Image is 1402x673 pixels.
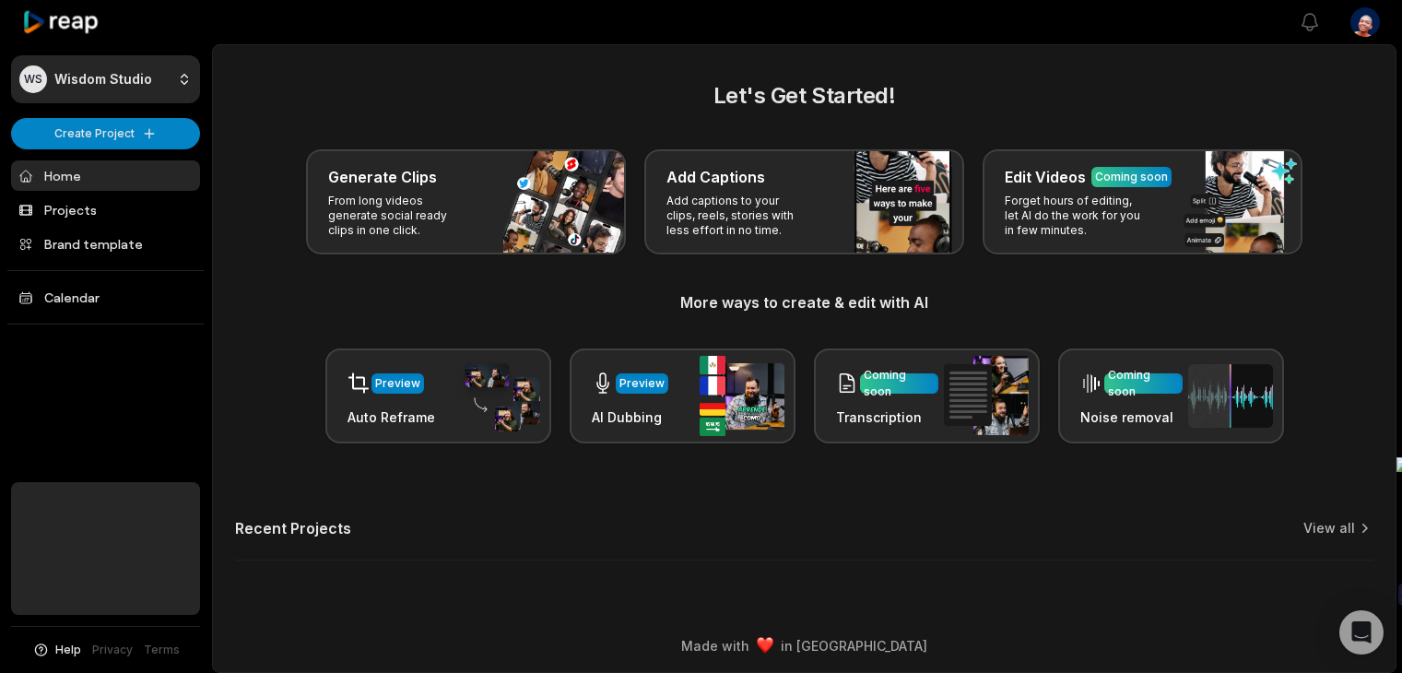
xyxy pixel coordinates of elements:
[619,375,665,392] div: Preview
[54,71,152,88] p: Wisdom Studio
[944,356,1029,435] img: transcription.png
[1080,407,1183,427] h3: Noise removal
[11,229,200,259] a: Brand template
[235,79,1373,112] h2: Let's Get Started!
[1108,367,1179,400] div: Coming soon
[1005,166,1086,188] h3: Edit Videos
[666,194,809,238] p: Add captions to your clips, reels, stories with less effort in no time.
[11,282,200,313] a: Calendar
[230,636,1379,655] div: Made with in [GEOGRAPHIC_DATA]
[1188,364,1273,428] img: noise_removal.png
[92,642,133,658] a: Privacy
[700,356,784,436] img: ai_dubbing.png
[11,160,200,191] a: Home
[455,360,540,432] img: auto_reframe.png
[32,642,81,658] button: Help
[328,166,437,188] h3: Generate Clips
[11,195,200,225] a: Projects
[348,407,435,427] h3: Auto Reframe
[864,367,935,400] div: Coming soon
[1005,194,1148,238] p: Forget hours of editing, let AI do the work for you in few minutes.
[144,642,180,658] a: Terms
[666,166,765,188] h3: Add Captions
[1303,519,1355,537] a: View all
[328,194,471,238] p: From long videos generate social ready clips in one click.
[19,65,47,93] div: WS
[592,407,668,427] h3: AI Dubbing
[235,291,1373,313] h3: More ways to create & edit with AI
[375,375,420,392] div: Preview
[55,642,81,658] span: Help
[11,118,200,149] button: Create Project
[235,519,351,537] h2: Recent Projects
[1339,610,1384,655] div: Open Intercom Messenger
[836,407,938,427] h3: Transcription
[1095,169,1168,185] div: Coming soon
[757,637,773,654] img: heart emoji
